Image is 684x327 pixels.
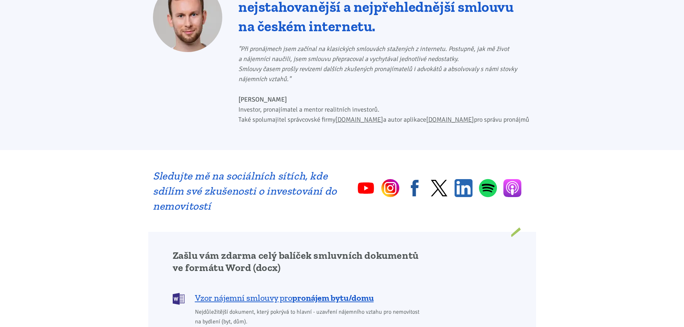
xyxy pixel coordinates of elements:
a: Apple Podcasts [503,179,521,197]
h2: Zašlu vám zdarma celý balíček smluvních dokumentů ve formátu Word (docx) [173,249,424,274]
span: Nejdůležitější dokument, který pokrývá to hlavní - uzavření nájemního vztahu pro nemovitost na by... [195,307,424,327]
a: [DOMAIN_NAME] [426,116,474,123]
span: Vzor nájemní smlouvy pro [195,292,374,304]
p: Investor, pronajímatel a mentor realitních investorů. Také spolumajitel správcovské firmy a autor... [238,94,531,125]
a: Linkedin [455,179,473,197]
a: [DOMAIN_NAME] [335,116,383,123]
img: DOCX (Word) [173,293,185,305]
a: Twitter [430,179,448,197]
a: Vzor nájemní smlouvy propronájem bytu/domu [173,292,424,304]
a: Instagram [381,179,399,197]
i: "Při pronájmech jsem začínal na klasických smlouvách stažených z internetu. Postupně, jak mě živo... [238,45,517,83]
a: YouTube [357,179,375,197]
a: Facebook [406,179,424,197]
h2: Sledujte mě na sociálních sítích, kde sdílím své zkušenosti o investování do nemovitostí [153,168,337,214]
b: [PERSON_NAME] [238,95,287,103]
a: Spotify [479,179,497,197]
b: pronájem bytu/domu [292,293,374,303]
